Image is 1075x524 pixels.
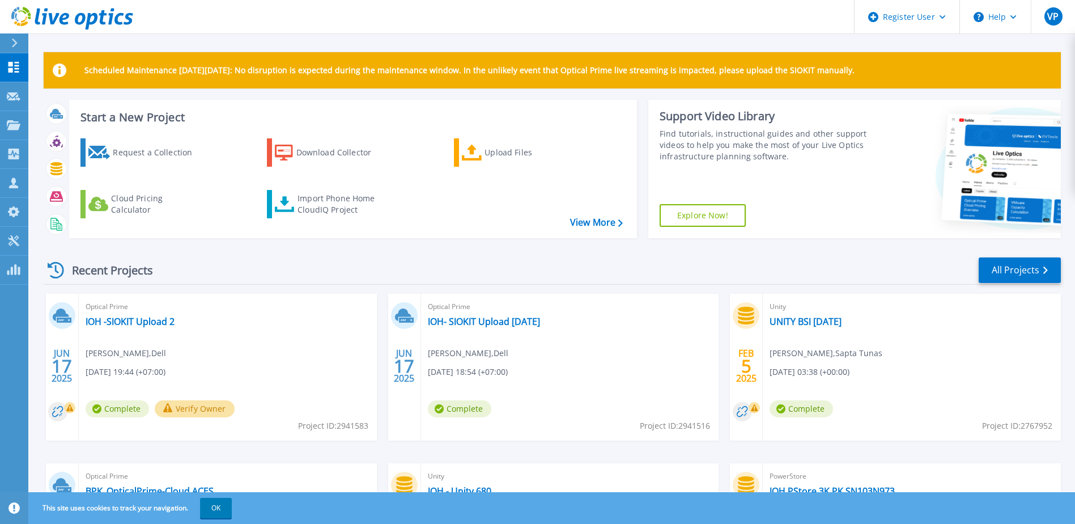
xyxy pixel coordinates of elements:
div: Upload Files [485,141,575,164]
a: All Projects [979,257,1061,283]
a: IOH - Unity 680 [428,485,491,497]
div: Request a Collection [113,141,203,164]
a: Cloud Pricing Calculator [80,190,207,218]
div: FEB 2025 [736,345,757,387]
a: Download Collector [267,138,393,167]
div: JUN 2025 [51,345,73,387]
span: VP [1047,12,1059,21]
div: Import Phone Home CloudIQ Project [298,193,386,215]
span: [DATE] 18:54 (+07:00) [428,366,508,378]
button: Verify Owner [155,400,235,417]
span: [DATE] 03:38 (+00:00) [770,366,849,378]
a: View More [570,217,623,228]
span: Project ID: 2767952 [982,420,1052,432]
span: Optical Prime [86,470,370,483]
span: [PERSON_NAME] , Sapta Tunas [770,347,882,360]
a: IOH -SIOKIT Upload 2 [86,316,175,327]
span: Complete [428,400,491,417]
div: JUN 2025 [393,345,415,387]
span: Complete [86,400,149,417]
span: [DATE] 19:44 (+07:00) [86,366,165,378]
div: Support Video Library [660,109,870,124]
a: IOH PStore 3K PK SN103N973 [770,485,895,497]
span: Unity [428,470,712,483]
span: PowerStore [770,470,1054,483]
span: 5 [741,361,751,371]
div: Cloud Pricing Calculator [111,193,202,215]
span: Unity [770,301,1054,313]
span: 17 [394,361,414,371]
a: UNITY BSI [DATE] [770,316,842,327]
a: Request a Collection [80,138,207,167]
div: Find tutorials, instructional guides and other support videos to help you make the most of your L... [660,128,870,162]
span: Optical Prime [86,301,370,313]
span: 17 [52,361,72,371]
a: BPK_OpticalPrime-Cloud ACES [86,485,214,497]
span: Project ID: 2941583 [298,420,368,432]
span: This site uses cookies to track your navigation. [31,498,232,518]
span: Complete [770,400,833,417]
p: Scheduled Maintenance [DATE][DATE]: No disruption is expected during the maintenance window. In t... [84,66,855,75]
span: [PERSON_NAME] , Dell [428,347,508,360]
span: [PERSON_NAME] , Dell [86,347,166,360]
a: Upload Files [454,138,580,167]
span: Optical Prime [428,301,712,313]
a: IOH- SIOKIT Upload [DATE] [428,316,540,327]
h3: Start a New Project [80,111,622,124]
div: Recent Projects [44,256,168,284]
a: Explore Now! [660,204,746,227]
span: Project ID: 2941516 [640,420,710,432]
button: OK [200,498,232,518]
div: Download Collector [296,141,387,164]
